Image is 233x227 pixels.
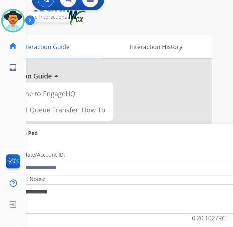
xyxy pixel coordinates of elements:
[192,214,226,223] p: 0.20.1027RC
[25,13,67,20] span: Voice Interactions
[9,175,45,183] label: Contact Notes:
[99,35,212,58] div: Interaction History
[9,63,17,72] mat-icon: inbox
[3,10,23,31] img: avatar
[10,151,65,158] label: Candidate/Account ID:
[9,42,17,50] mat-icon: home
